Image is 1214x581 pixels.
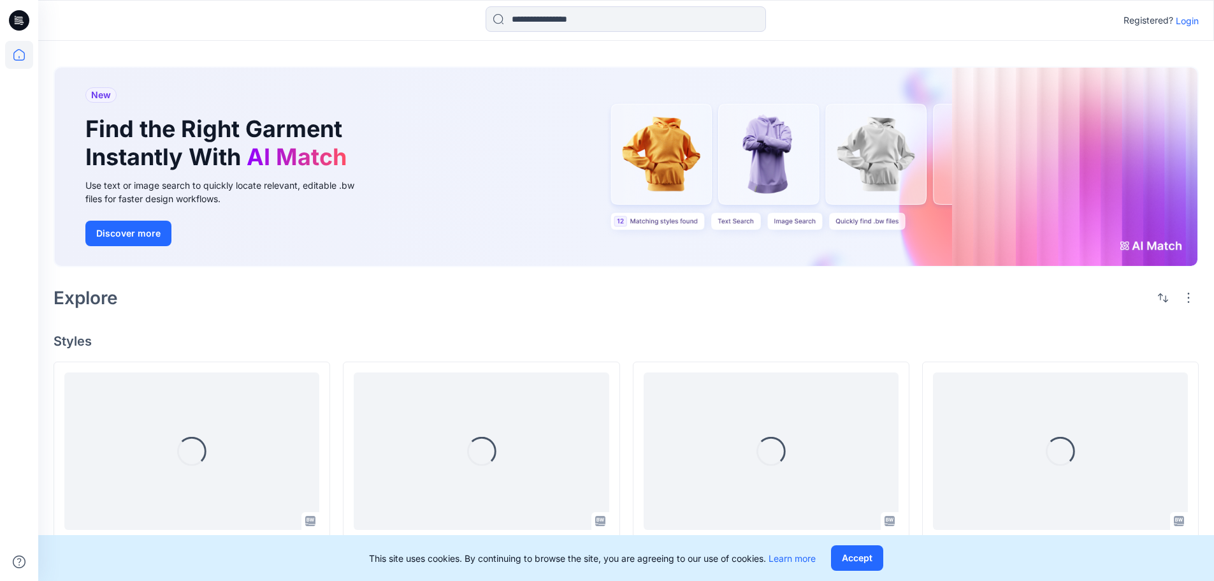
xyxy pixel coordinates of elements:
[247,143,347,171] span: AI Match
[54,334,1199,349] h4: Styles
[769,553,816,564] a: Learn more
[831,545,883,571] button: Accept
[54,288,118,308] h2: Explore
[369,552,816,565] p: This site uses cookies. By continuing to browse the site, you are agreeing to our use of cookies.
[91,87,111,103] span: New
[85,179,372,205] div: Use text or image search to quickly locate relevant, editable .bw files for faster design workflows.
[85,221,171,246] button: Discover more
[1124,13,1173,28] p: Registered?
[85,115,353,170] h1: Find the Right Garment Instantly With
[1176,14,1199,27] p: Login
